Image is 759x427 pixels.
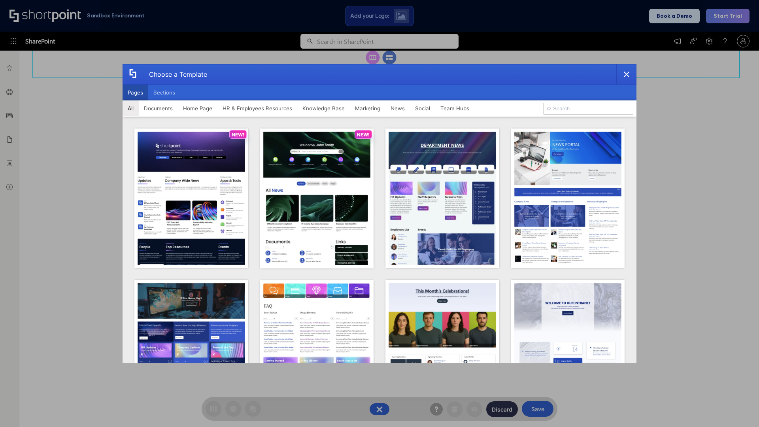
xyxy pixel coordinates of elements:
[410,100,435,116] button: Social
[385,100,410,116] button: News
[148,85,180,100] button: Sections
[143,64,207,84] div: Choose a Template
[350,100,385,116] button: Marketing
[543,103,633,115] input: Search
[435,100,474,116] button: Team Hubs
[123,100,139,116] button: All
[139,100,178,116] button: Documents
[178,100,217,116] button: Home Page
[217,100,297,116] button: HR & Employees Resources
[357,132,370,138] p: NEW!
[719,389,759,427] iframe: Chat Widget
[123,64,636,363] div: template selector
[297,100,350,116] button: Knowledge Base
[232,132,244,138] p: NEW!
[123,85,148,100] button: Pages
